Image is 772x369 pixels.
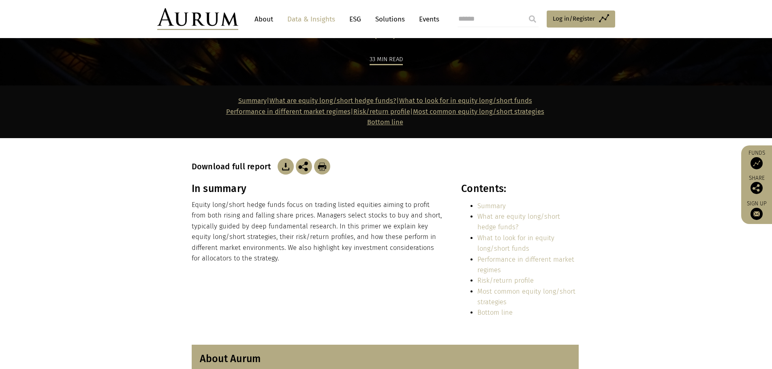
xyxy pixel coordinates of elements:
input: Submit [524,11,541,27]
h3: In summary [192,183,444,195]
a: Solutions [371,12,409,27]
p: Equity long/short hedge funds focus on trading listed equities aiming to profit from both rising ... [192,200,444,264]
a: Performance in different market regimes [477,256,574,274]
a: Most common equity long/short strategies [413,108,544,115]
img: Aurum [157,8,238,30]
a: Data & Insights [283,12,339,27]
a: About [250,12,277,27]
a: Log in/Register [547,11,615,28]
div: 33 min read [370,54,403,65]
img: Sign up to our newsletter [751,208,763,220]
a: What are equity long/short hedge funds? [477,213,560,231]
a: Events [415,12,439,27]
span: Log in/Register [553,14,595,23]
div: Share [745,175,768,194]
a: What to look for in equity long/short funds [477,234,554,252]
a: Most common equity long/short strategies [477,288,575,306]
a: Bottom line [367,118,403,126]
a: Performance in different market regimes [226,108,351,115]
a: Funds [745,149,768,169]
img: Share this post [751,182,763,194]
h3: About Aurum [200,353,571,365]
a: ESG [345,12,365,27]
strong: | | | | [226,97,544,126]
a: Summary [477,202,506,210]
a: What are equity long/short hedge funds? [269,97,396,105]
a: Bottom line [477,309,513,316]
h3: Contents: [461,183,578,195]
img: Download Article [278,158,294,175]
a: Risk/return profile [477,277,534,284]
img: Download Article [314,158,330,175]
a: Summary [238,97,267,105]
a: What to look for in equity long/short funds [399,97,532,105]
img: Share this post [296,158,312,175]
h3: Download full report [192,162,276,171]
a: Risk/return profile [353,108,410,115]
a: Sign up [745,200,768,220]
img: Access Funds [751,157,763,169]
